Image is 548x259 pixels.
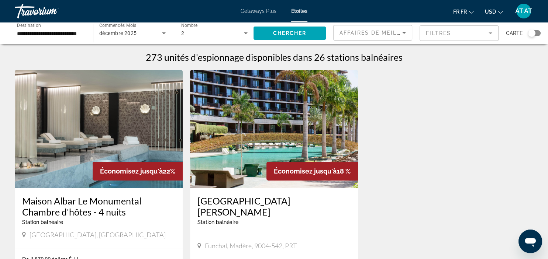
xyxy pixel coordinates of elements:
[15,1,89,21] a: Travorium
[197,219,238,225] span: Station balnéaire
[99,23,137,28] span: Commencés Mois
[506,28,523,38] span: Carte
[340,30,421,36] span: Affaires de Meilleures
[181,30,184,36] span: 2
[453,6,474,17] button: Changer de langue
[340,28,406,37] mat-select: Trier par
[266,162,358,181] div: 18 %
[15,70,183,188] img: Z002O01X.jpg
[17,22,41,28] span: Destination
[22,219,63,225] span: Station balnéaire
[514,3,533,19] button: Menu utilisateur
[181,23,197,28] span: Nombre
[241,8,276,14] a: Getaways Plus
[274,167,337,175] span: Économisez jusqu'à
[100,167,163,175] span: Économisez jusqu'à
[291,8,307,14] a: Étoiles
[146,52,403,63] h1: 273 unités d'espionnage disponibles dans 26 stations balnéaires
[453,9,467,15] span: fr fr
[515,7,532,15] span: AT AT
[273,30,307,36] span: Chercher
[197,195,351,217] a: [GEOGRAPHIC_DATA][PERSON_NAME]
[485,6,503,17] button: Changement de monnaie
[485,9,496,15] span: USD
[190,70,358,188] img: ii_sao1.jpg
[254,27,326,40] button: Chercher
[30,231,166,239] span: [GEOGRAPHIC_DATA], [GEOGRAPHIC_DATA]
[93,162,183,181] div: 22%
[420,25,499,41] button: Filtrer
[205,242,297,250] span: Funchal, Madère, 9004-542, PRT
[518,230,542,253] iframe: Bouton de lancement de la fenêtre de messagerie
[22,195,175,217] a: Maison Albar Le Monumental Chambre d'hôtes - 4 nuits
[99,30,137,36] span: décembre 2025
